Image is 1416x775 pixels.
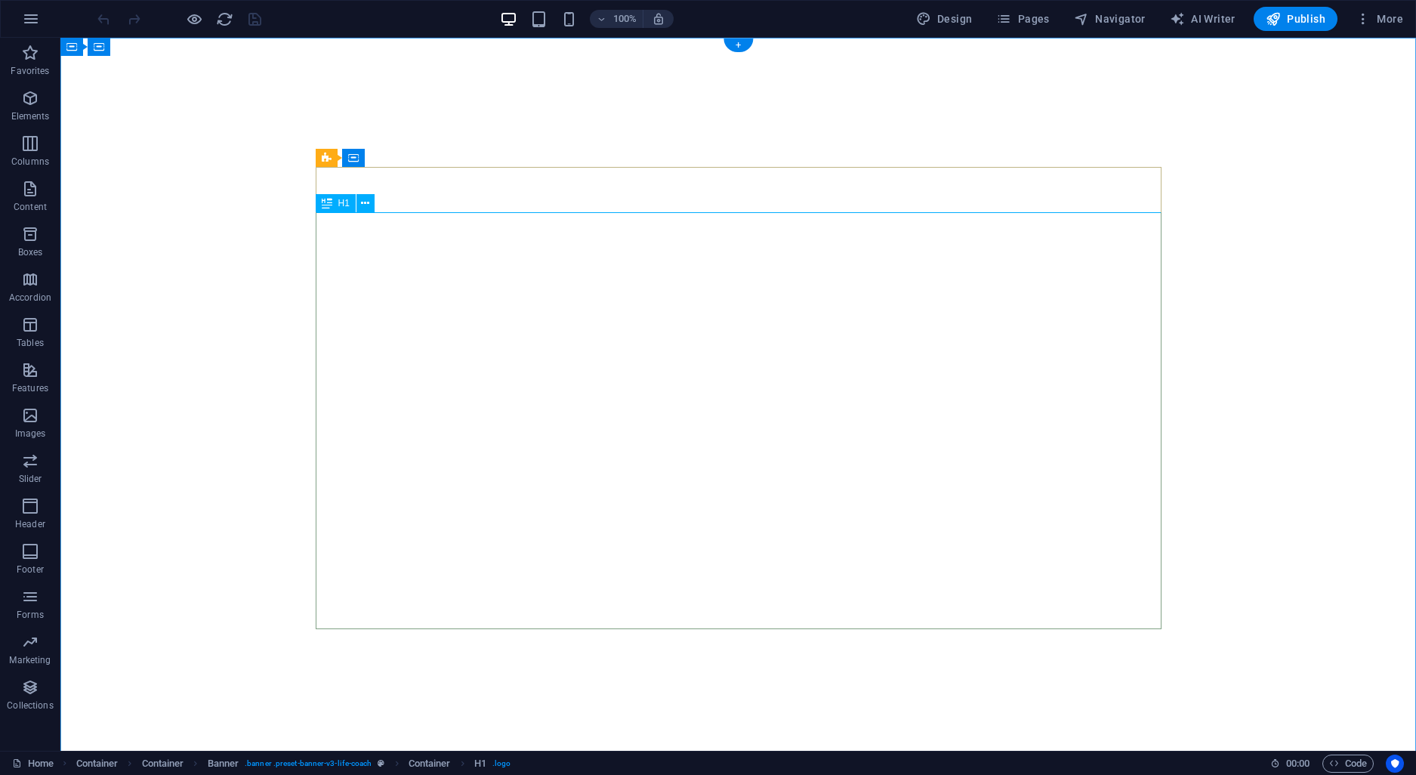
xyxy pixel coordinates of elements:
button: More [1350,7,1409,31]
span: Navigator [1074,11,1146,26]
i: On resize automatically adjust zoom level to fit chosen device. [652,12,665,26]
button: Publish [1254,7,1337,31]
button: Usercentrics [1386,755,1404,773]
p: Content [14,201,47,213]
span: Click to select. Double-click to edit [142,755,184,773]
span: Click to select. Double-click to edit [474,755,486,773]
p: Forms [17,609,44,621]
p: Tables [17,337,44,349]
p: Header [15,518,45,530]
p: Boxes [18,246,43,258]
span: . logo [492,755,511,773]
h6: Session time [1270,755,1310,773]
span: Design [916,11,973,26]
button: 100% [590,10,643,28]
p: Marketing [9,654,51,666]
i: This element is a customizable preset [378,759,384,767]
button: Pages [990,7,1055,31]
p: Slider [19,473,42,485]
p: Footer [17,563,44,576]
button: Code [1322,755,1374,773]
span: Publish [1266,11,1325,26]
p: Elements [11,110,50,122]
button: reload [215,10,233,28]
span: 00 00 [1286,755,1310,773]
h6: 100% [612,10,637,28]
nav: breadcrumb [76,755,511,773]
p: Features [12,382,48,394]
a: Click to cancel selection. Double-click to open Pages [12,755,54,773]
i: Reload page [216,11,233,28]
span: Pages [996,11,1049,26]
p: Images [15,428,46,440]
div: Design (Ctrl+Alt+Y) [910,7,979,31]
span: Click to select. Double-click to edit [409,755,451,773]
span: Click to select. Double-click to edit [208,755,239,773]
p: Collections [7,699,53,712]
button: AI Writer [1164,7,1242,31]
span: . banner .preset-banner-v3-life-coach [245,755,372,773]
p: Columns [11,156,49,168]
button: Design [910,7,979,31]
div: + [723,39,753,52]
span: AI Writer [1170,11,1236,26]
p: Accordion [9,292,51,304]
span: H1 [338,199,350,208]
button: Click here to leave preview mode and continue editing [185,10,203,28]
button: Navigator [1068,7,1152,31]
span: : [1297,758,1299,769]
span: Click to select. Double-click to edit [76,755,119,773]
span: More [1356,11,1403,26]
span: Code [1329,755,1367,773]
p: Favorites [11,65,49,77]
